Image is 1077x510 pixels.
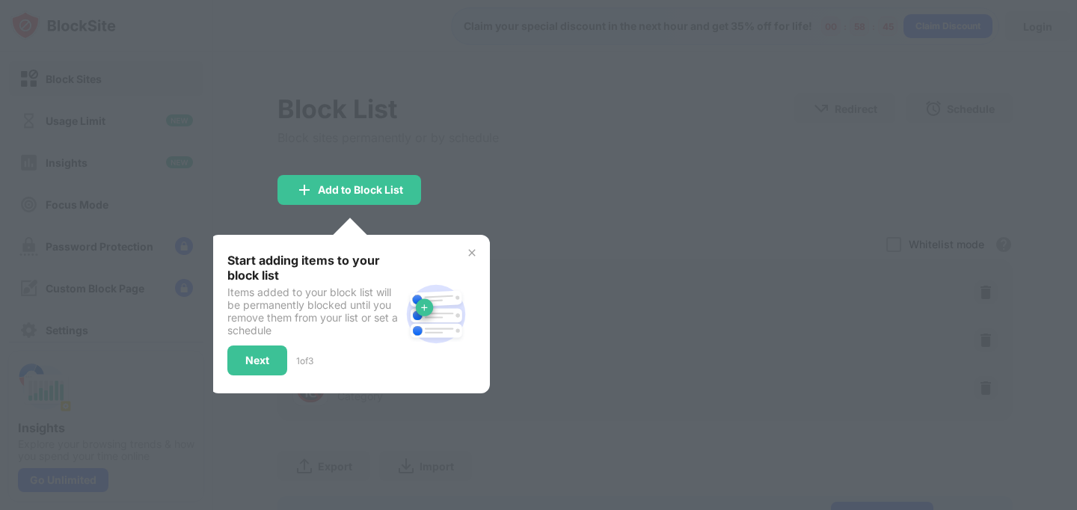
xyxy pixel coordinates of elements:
[466,247,478,259] img: x-button.svg
[245,354,269,366] div: Next
[318,184,403,196] div: Add to Block List
[227,253,400,283] div: Start adding items to your block list
[227,286,400,337] div: Items added to your block list will be permanently blocked until you remove them from your list o...
[400,278,472,350] img: block-site.svg
[296,355,313,366] div: 1 of 3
